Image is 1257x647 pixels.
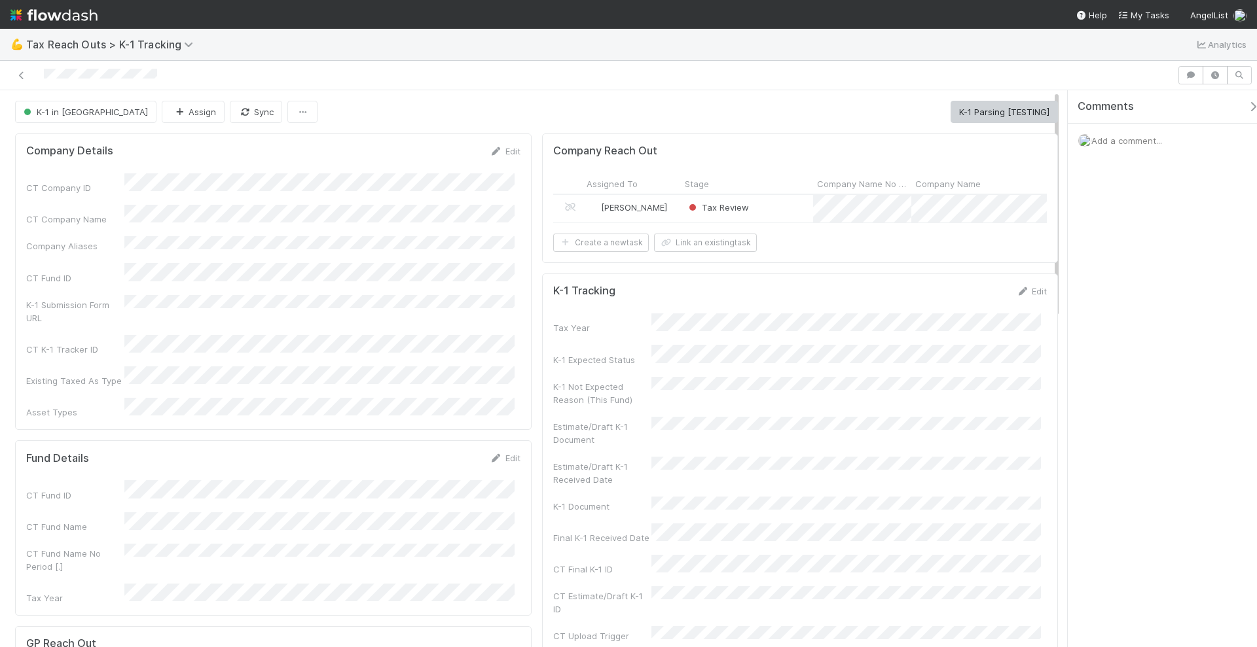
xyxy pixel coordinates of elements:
div: [PERSON_NAME] [588,201,667,214]
button: K-1 Parsing [TESTING] [951,101,1058,123]
button: Assign [162,101,225,123]
span: Add a comment... [1091,135,1162,146]
button: K-1 in [GEOGRAPHIC_DATA] [15,101,156,123]
div: K-1 Submission Form URL [26,298,124,324]
div: Existing Taxed As Type [26,374,124,387]
div: CT Fund Name No Period [.] [26,547,124,573]
h5: K-1 Tracking [553,285,615,298]
div: Final K-1 Received Date [553,531,651,544]
div: Company Aliases [26,239,124,253]
div: CT Fund ID [26,271,124,285]
span: Stage [685,177,709,190]
button: Create a newtask [553,234,649,252]
span: AngelList [1190,10,1228,20]
img: logo-inverted-e16ddd16eac7371096b0.svg [10,4,98,26]
div: CT Fund Name [26,520,124,533]
div: Estimate/Draft K-1 Document [553,420,651,446]
div: CT Upload Trigger [553,629,651,642]
span: My Tasks [1118,10,1169,20]
div: CT K-1 Tracker ID [26,343,124,356]
img: avatar_37569647-1c78-4889-accf-88c08d42a236.png [589,202,599,213]
span: Tax Reach Outs > K-1 Tracking [26,38,200,51]
div: Tax Year [553,321,651,334]
span: K-1 in [GEOGRAPHIC_DATA] [21,107,148,117]
div: CT Estimate/Draft K-1 ID [553,589,651,616]
span: [PERSON_NAME] [601,202,667,213]
img: avatar_711f55b7-5a46-40da-996f-bc93b6b86381.png [1233,9,1247,22]
div: K-1 Expected Status [553,353,651,366]
span: Comments [1078,100,1134,113]
div: CT Company Name [26,213,124,226]
div: K-1 Not Expected Reason (This Fund) [553,380,651,406]
a: Analytics [1195,37,1247,52]
h5: Fund Details [26,452,89,465]
div: Help [1076,9,1107,22]
a: Edit [490,453,520,463]
button: Link an existingtask [654,234,757,252]
div: Estimate/Draft K-1 Received Date [553,460,651,486]
button: Sync [230,101,282,123]
h5: Company Reach Out [553,145,657,158]
span: Assigned To [587,177,638,190]
a: Edit [1016,286,1047,296]
div: Tax Review [686,201,749,214]
div: CT Fund ID [26,489,124,502]
span: Company Name No Period [817,177,908,190]
div: CT Final K-1 ID [553,563,651,576]
div: Tax Year [26,591,124,604]
div: K-1 Document [553,500,651,513]
span: 💪 [10,39,24,50]
div: CT Company ID [26,181,124,194]
div: Asset Types [26,406,124,419]
h5: Company Details [26,145,113,158]
span: Tax Review [686,202,749,213]
span: Company Name [915,177,981,190]
a: Edit [490,146,520,156]
a: My Tasks [1118,9,1169,22]
img: avatar_711f55b7-5a46-40da-996f-bc93b6b86381.png [1078,134,1091,147]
